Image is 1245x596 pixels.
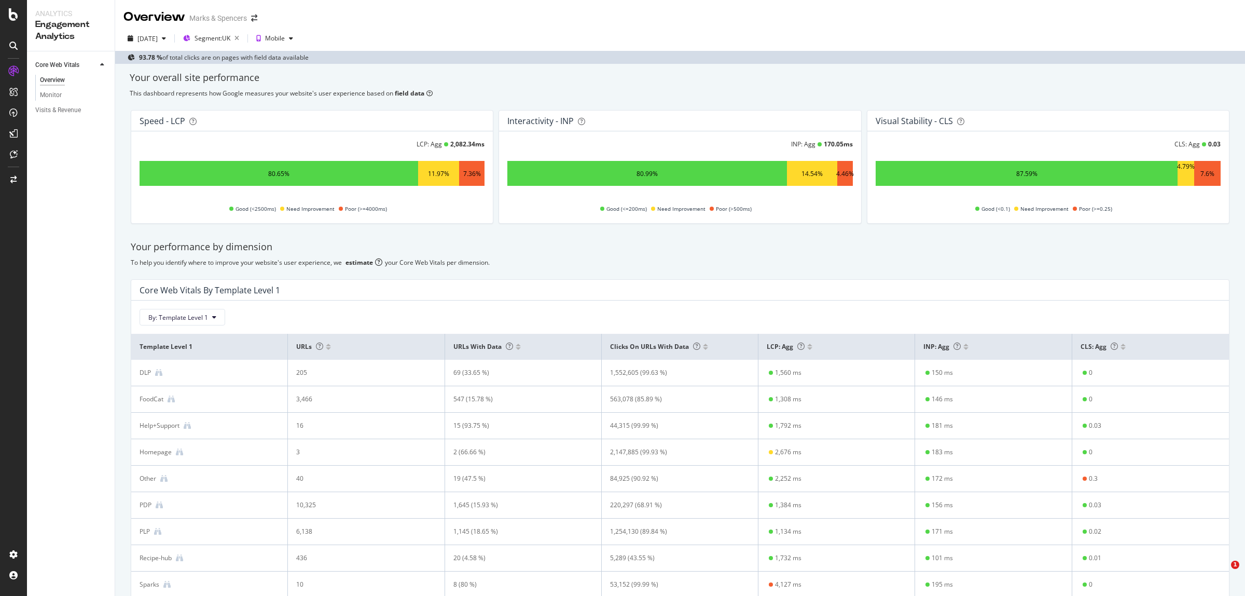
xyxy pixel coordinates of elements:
[345,258,373,267] div: estimate
[767,342,805,351] span: LCP: Agg
[296,553,422,563] div: 436
[716,202,752,215] span: Poor (>500ms)
[140,285,280,295] div: Core Web Vitals By Template Level 1
[1089,395,1092,404] div: 0
[1089,580,1092,589] div: 0
[1089,527,1101,536] div: 0.02
[189,13,247,23] div: Marks & Spencers
[610,527,736,536] div: 1,254,130 (89.84 %)
[139,53,309,62] div: of total clicks are on pages with field data available
[453,395,579,404] div: 547 (15.78 %)
[35,60,79,71] div: Core Web Vitals
[453,527,579,536] div: 1,145 (18.65 %)
[1020,202,1069,215] span: Need Improvement
[450,140,485,148] div: 2,082.34 ms
[1089,448,1092,457] div: 0
[35,60,97,71] a: Core Web Vitals
[775,368,801,377] div: 1,560 ms
[140,553,172,563] div: Recipe-hub
[140,342,276,351] span: Template Level 1
[610,368,736,377] div: 1,552,605 (99.63 %)
[1231,561,1239,569] span: 1
[140,309,225,326] button: By: Template Level 1
[140,448,172,457] div: Homepage
[453,474,579,483] div: 19 (47.5 %)
[428,169,449,178] div: 11.97%
[265,35,285,42] div: Mobile
[131,240,1229,254] div: Your performance by dimension
[876,116,953,126] div: Visual Stability - CLS
[610,553,736,563] div: 5,289 (43.55 %)
[775,580,801,589] div: 4,127 ms
[1089,474,1098,483] div: 0.3
[268,169,289,178] div: 80.65%
[1081,342,1118,351] span: CLS: Agg
[140,500,151,510] div: PDP
[395,89,424,98] b: field data
[775,395,801,404] div: 1,308 ms
[130,71,1230,85] div: Your overall site performance
[932,527,953,536] div: 171 ms
[35,19,106,43] div: Engagement Analytics
[123,8,185,26] div: Overview
[610,421,736,430] div: 44,315 (99.99 %)
[637,169,658,178] div: 80.99%
[35,105,81,116] div: Visits & Revenue
[775,500,801,510] div: 1,384 ms
[606,202,647,215] span: Good (<=200ms)
[1016,169,1037,178] div: 87.59%
[932,448,953,457] div: 183 ms
[453,580,579,589] div: 8 (80 %)
[775,421,801,430] div: 1,792 ms
[251,15,257,22] div: arrow-right-arrow-left
[1210,561,1235,586] iframe: Intercom live chat
[775,527,801,536] div: 1,134 ms
[932,421,953,430] div: 181 ms
[1177,162,1195,185] div: 4.79%
[610,580,736,589] div: 53,152 (99.99 %)
[923,342,961,351] span: INP: Agg
[296,527,422,536] div: 6,138
[610,474,736,483] div: 84,925 (90.92 %)
[836,169,854,178] div: 4.46%
[140,527,150,536] div: PLP
[610,342,700,351] span: Clicks on URLs with data
[236,202,276,215] span: Good (<2500ms)
[35,105,107,116] a: Visits & Revenue
[453,421,579,430] div: 15 (93.75 %)
[296,448,422,457] div: 3
[296,474,422,483] div: 40
[932,500,953,510] div: 156 ms
[775,474,801,483] div: 2,252 ms
[40,90,107,101] a: Monitor
[801,169,823,178] div: 14.54%
[932,474,953,483] div: 172 ms
[139,53,162,62] b: 93.78 %
[932,395,953,404] div: 146 ms
[140,116,185,126] div: Speed - LCP
[610,448,736,457] div: 2,147,885 (99.93 %)
[286,202,335,215] span: Need Improvement
[1089,368,1092,377] div: 0
[791,140,815,148] div: INP: Agg
[463,169,481,178] div: 7.36%
[1089,421,1101,430] div: 0.03
[981,202,1010,215] span: Good (<0.1)
[40,75,65,86] div: Overview
[195,34,230,43] span: Segment: UK
[453,500,579,510] div: 1,645 (15.93 %)
[296,342,323,351] span: URLs
[1208,140,1221,148] div: 0.03
[1200,169,1214,178] div: 7.6%
[932,553,953,563] div: 101 ms
[140,421,179,430] div: Help+Support
[453,553,579,563] div: 20 (4.58 %)
[252,30,297,47] button: Mobile
[1079,202,1112,215] span: Poor (>=0.25)
[610,395,736,404] div: 563,078 (85.89 %)
[296,500,422,510] div: 10,325
[140,395,163,404] div: FoodCat
[148,313,208,322] span: By: Template Level 1
[296,580,422,589] div: 10
[123,30,170,47] button: [DATE]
